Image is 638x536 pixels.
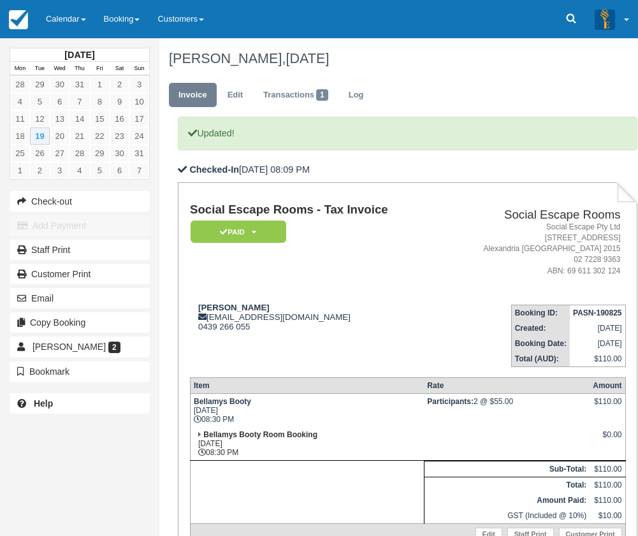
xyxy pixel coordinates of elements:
a: 17 [129,110,149,127]
a: Log [339,83,373,108]
a: 10 [129,93,149,110]
a: 25 [10,145,30,162]
a: Customer Print [10,264,150,284]
a: [PERSON_NAME] 2 [10,337,150,357]
a: 23 [110,127,129,145]
th: Total (AUD): [511,351,570,367]
a: 24 [129,127,149,145]
th: Thu [69,62,89,76]
a: 30 [110,145,129,162]
a: Transactions1 [254,83,338,108]
a: 4 [10,93,30,110]
a: 26 [30,145,50,162]
a: 7 [69,93,89,110]
td: $110.00 [570,351,625,367]
td: [DATE] 08:30 PM [190,427,424,461]
th: Amount Paid: [424,493,590,508]
a: 28 [10,76,30,93]
a: 3 [129,76,149,93]
div: [EMAIL_ADDRESS][DOMAIN_NAME] 0439 266 055 [190,303,440,331]
span: [PERSON_NAME] [33,342,106,352]
address: Social Escape Pty Ltd [STREET_ADDRESS] Alexandria [GEOGRAPHIC_DATA] 2015 02 7228 9363 ABN: 69 611... [445,222,620,277]
a: 3 [50,162,69,179]
strong: [DATE] [64,50,94,60]
a: 5 [30,93,50,110]
span: [DATE] [286,50,329,66]
button: Add Payment [10,215,150,236]
th: Fri [90,62,110,76]
a: 15 [90,110,110,127]
a: 2 [110,76,129,93]
span: 2 [108,342,120,353]
a: 6 [50,93,69,110]
button: Email [10,288,150,308]
a: 20 [50,127,69,145]
th: Mon [10,62,30,76]
a: Paid [190,220,282,243]
img: A3 [595,9,615,29]
div: $0.00 [593,430,621,449]
span: 1 [316,89,328,101]
a: 16 [110,110,129,127]
a: 13 [50,110,69,127]
a: Help [10,393,150,414]
th: Rate [424,377,590,393]
strong: Participants [427,397,474,406]
th: Total: [424,477,590,493]
a: 29 [30,76,50,93]
a: 11 [10,110,30,127]
b: Checked-In [189,164,239,175]
th: Sat [110,62,129,76]
p: [DATE] 08:09 PM [178,163,637,177]
a: 8 [90,93,110,110]
td: $110.00 [590,477,625,493]
h1: Social Escape Rooms - Tax Invoice [190,203,440,217]
div: $110.00 [593,397,621,416]
td: [DATE] [570,336,625,351]
td: $110.00 [590,493,625,508]
a: Invoice [169,83,217,108]
td: $110.00 [590,461,625,477]
p: Updated! [178,117,637,150]
th: Item [190,377,424,393]
a: 28 [69,145,89,162]
th: Created: [511,321,570,336]
a: 19 [30,127,50,145]
strong: PASN-190825 [573,308,622,317]
a: 9 [110,93,129,110]
strong: Bellamys Booty [194,397,251,406]
h2: Social Escape Rooms [445,208,620,222]
a: 29 [90,145,110,162]
a: 6 [110,162,129,179]
a: 7 [129,162,149,179]
img: checkfront-main-nav-mini-logo.png [9,10,28,29]
td: [DATE] [570,321,625,336]
a: 31 [129,145,149,162]
th: Sun [129,62,149,76]
th: Booking ID: [511,305,570,321]
h1: [PERSON_NAME], [169,51,628,66]
strong: [PERSON_NAME] [198,303,270,312]
th: Wed [50,62,69,76]
a: 14 [69,110,89,127]
th: Amount [590,377,625,393]
button: Bookmark [10,361,150,382]
a: 12 [30,110,50,127]
td: [DATE] 08:30 PM [190,393,424,427]
th: Tue [30,62,50,76]
button: Check-out [10,191,150,212]
a: Staff Print [10,240,150,260]
a: 27 [50,145,69,162]
a: 5 [90,162,110,179]
th: Booking Date: [511,336,570,351]
a: 30 [50,76,69,93]
em: Paid [191,221,286,243]
a: 18 [10,127,30,145]
b: Help [34,398,53,409]
a: 22 [90,127,110,145]
a: 1 [10,162,30,179]
a: 21 [69,127,89,145]
td: GST (Included @ 10%) [424,508,590,524]
a: 31 [69,76,89,93]
strong: Bellamys Booty Room Booking [203,430,317,439]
